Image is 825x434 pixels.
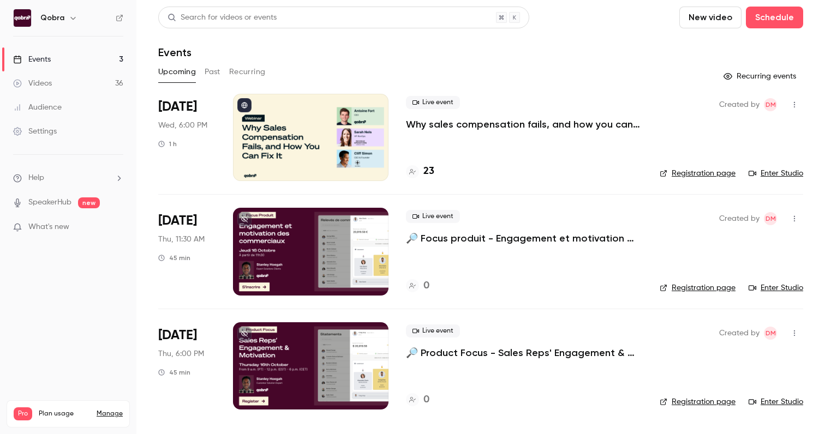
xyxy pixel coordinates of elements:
span: DM [766,98,776,111]
a: Manage [97,409,123,418]
span: Created by [719,212,760,225]
span: Created by [719,327,760,340]
span: [DATE] [158,327,197,344]
span: Wed, 6:00 PM [158,120,207,131]
button: Schedule [746,7,803,28]
h4: 23 [423,164,434,179]
a: 🔎 Focus produit - Engagement et motivation des commerciaux [406,232,642,245]
a: Registration page [660,396,736,407]
a: 0 [406,393,429,407]
span: new [78,197,100,208]
div: 1 h [158,140,177,148]
div: Oct 16 Thu, 6:00 PM (Europe/Paris) [158,322,216,409]
span: Live event [406,210,460,223]
span: Dylan Manceau [764,98,777,111]
span: Dylan Manceau [764,212,777,225]
a: Registration page [660,282,736,293]
button: New video [679,7,742,28]
span: DM [766,212,776,225]
span: Pro [14,407,32,420]
img: Qobra [14,9,31,27]
button: Past [205,63,220,81]
h6: Qobra [40,13,64,23]
div: Events [13,54,51,65]
div: Audience [13,102,62,113]
button: Upcoming [158,63,196,81]
span: Help [28,172,44,184]
div: Search for videos or events [168,12,277,23]
h4: 0 [423,279,429,293]
div: 45 min [158,254,190,262]
div: Oct 16 Thu, 11:30 AM (Europe/Paris) [158,208,216,295]
span: Dylan Manceau [764,327,777,340]
a: Enter Studio [749,282,803,293]
span: Live event [406,96,460,109]
span: [DATE] [158,212,197,230]
a: 23 [406,164,434,179]
a: Enter Studio [749,168,803,179]
a: Registration page [660,168,736,179]
li: help-dropdown-opener [13,172,123,184]
span: [DATE] [158,98,197,116]
h1: Events [158,46,192,59]
div: Settings [13,126,57,137]
span: DM [766,327,776,340]
span: Thu, 6:00 PM [158,348,204,359]
span: Created by [719,98,760,111]
span: Plan usage [39,409,90,418]
a: SpeakerHub [28,197,71,208]
a: Enter Studio [749,396,803,407]
div: Oct 8 Wed, 6:00 PM (Europe/Paris) [158,94,216,181]
h4: 0 [423,393,429,407]
button: Recurring events [719,68,803,85]
div: Videos [13,78,52,89]
a: Why sales compensation fails, and how you can fix it [406,118,642,131]
span: Live event [406,324,460,337]
span: Thu, 11:30 AM [158,234,205,245]
button: Recurring [229,63,266,81]
a: 0 [406,279,429,293]
iframe: Noticeable Trigger [110,222,123,232]
div: 45 min [158,368,190,377]
a: 🔎 Product Focus - Sales Reps' Engagement & Motivation [406,346,642,359]
span: What's new [28,221,69,233]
